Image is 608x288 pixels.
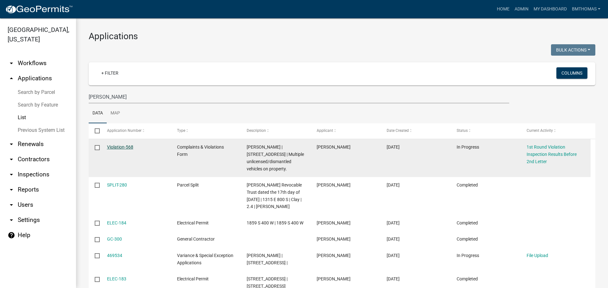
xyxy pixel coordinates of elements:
[457,236,478,242] span: Completed
[96,67,123,79] a: + Filter
[8,75,15,82] i: arrow_drop_up
[457,220,478,225] span: Completed
[531,3,569,15] a: My Dashboard
[107,220,126,225] a: ELEC-184
[241,123,311,138] datatable-header-cell: Description
[107,103,124,124] a: Map
[107,144,133,150] a: Violation-568
[247,253,288,265] span: Dobbs, Polly | 52 N. Broadway Peru, IN 46970 |
[8,140,15,148] i: arrow_drop_down
[527,253,548,258] a: File Upload
[387,253,400,258] span: 08/26/2025
[494,3,512,15] a: Home
[177,236,215,242] span: General Contractor
[107,182,127,187] a: SPLIT-280
[89,90,509,103] input: Search for applications
[8,59,15,67] i: arrow_drop_down
[512,3,531,15] a: Admin
[317,276,351,281] span: Wesley Allen Wiggs
[8,216,15,224] i: arrow_drop_down
[247,182,302,209] span: Charles E. Lewis Revocable Trust dated the 17th day of May, 2004 | 1315 E 800 S | Clay | 2.4 | Em...
[177,220,209,225] span: Electrical Permit
[107,276,126,281] a: ELEC-183
[317,128,333,133] span: Applicant
[457,144,479,150] span: In Progress
[177,253,233,265] span: Variance & Special Exception Applications
[107,128,142,133] span: Application Number
[247,128,266,133] span: Description
[177,276,209,281] span: Electrical Permit
[317,182,351,187] span: Emily Allen
[551,44,595,56] button: Bulk Actions
[89,123,101,138] datatable-header-cell: Select
[89,103,107,124] a: Data
[89,31,595,42] h3: Applications
[317,144,351,150] span: Brooklyn Thomas
[317,220,351,225] span: Wesley Allen Wiggs
[387,236,400,242] span: 08/27/2025
[317,236,351,242] span: Wesley Allen Wiggs
[107,236,122,242] a: GC-300
[387,128,409,133] span: Date Created
[311,123,381,138] datatable-header-cell: Applicant
[177,182,199,187] span: Parcel Split
[527,144,577,164] a: 1st Round Violation Inspection Results Before 2nd Letter
[247,144,304,171] span: Allen, Veronica J | 2464 W THIRD ST | Multiple unlicensed/dismantled vehicles on property.
[8,201,15,209] i: arrow_drop_down
[171,123,241,138] datatable-header-cell: Type
[457,128,468,133] span: Status
[521,123,591,138] datatable-header-cell: Current Activity
[317,253,351,258] span: Emily Allen
[451,123,521,138] datatable-header-cell: Status
[8,231,15,239] i: help
[381,123,451,138] datatable-header-cell: Date Created
[8,171,15,178] i: arrow_drop_down
[457,276,478,281] span: Completed
[247,220,303,225] span: 1859 S 400 W | 1859 S 400 W
[8,156,15,163] i: arrow_drop_down
[387,276,400,281] span: 08/22/2025
[177,128,185,133] span: Type
[556,67,587,79] button: Columns
[457,182,478,187] span: Completed
[387,220,400,225] span: 08/28/2025
[101,123,171,138] datatable-header-cell: Application Number
[569,3,603,15] a: bmthomas
[177,144,224,157] span: Complaints & Violations Form
[107,253,122,258] a: 469534
[387,144,400,150] span: 09/15/2025
[387,182,400,187] span: 09/05/2025
[8,186,15,193] i: arrow_drop_down
[527,128,553,133] span: Current Activity
[457,253,479,258] span: In Progress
